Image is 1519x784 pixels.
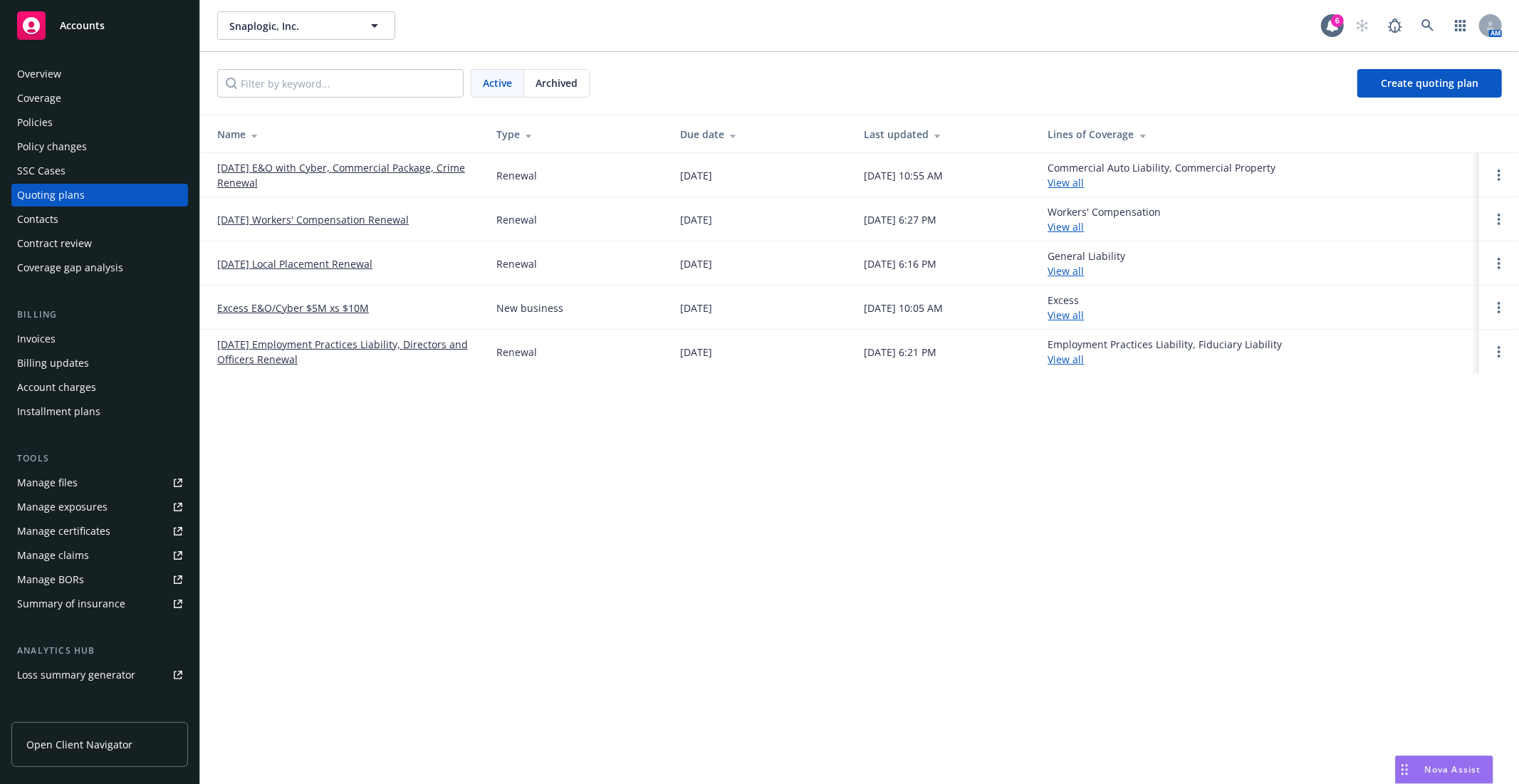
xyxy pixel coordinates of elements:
[217,337,474,367] a: [DATE] Employment Practices Liability, Directors and Officers Renewal
[17,376,96,399] div: Account charges
[1491,167,1508,184] a: Open options
[1425,763,1481,775] span: Nova Assist
[17,111,53,134] div: Policies
[1396,756,1414,783] div: Drag to move
[864,127,1025,142] div: Last updated
[680,212,712,227] div: [DATE]
[17,352,89,375] div: Billing updates
[1048,176,1085,189] a: View all
[1395,756,1493,784] button: Nova Assist
[217,256,372,271] a: [DATE] Local Placement Renewal
[11,328,188,350] a: Invoices
[11,592,188,615] a: Summary of insurance
[11,135,188,158] a: Policy changes
[17,63,61,85] div: Overview
[11,544,188,567] a: Manage claims
[217,127,474,142] div: Name
[11,568,188,591] a: Manage BORs
[17,208,58,231] div: Contacts
[864,256,936,271] div: [DATE] 6:16 PM
[11,451,188,466] div: Tools
[680,300,712,315] div: [DATE]
[17,328,56,350] div: Invoices
[17,471,78,494] div: Manage files
[1048,127,1468,142] div: Lines of Coverage
[1491,299,1508,316] a: Open options
[17,256,123,279] div: Coverage gap analysis
[680,168,712,183] div: [DATE]
[680,345,712,360] div: [DATE]
[11,520,188,543] a: Manage certificates
[11,376,188,399] a: Account charges
[11,232,188,255] a: Contract review
[680,256,712,271] div: [DATE]
[496,256,537,271] div: Renewal
[11,208,188,231] a: Contacts
[1048,204,1162,234] div: Workers' Compensation
[1348,11,1377,40] a: Start snowing
[11,256,188,279] a: Coverage gap analysis
[17,496,108,518] div: Manage exposures
[11,6,188,46] a: Accounts
[11,160,188,182] a: SSC Cases
[1414,11,1442,40] a: Search
[1491,211,1508,228] a: Open options
[11,111,188,134] a: Policies
[11,87,188,110] a: Coverage
[229,19,353,33] span: Snaplogic, Inc.
[11,400,188,423] a: Installment plans
[11,496,188,518] a: Manage exposures
[11,184,188,207] a: Quoting plans
[17,520,110,543] div: Manage certificates
[1048,352,1085,366] a: View all
[17,400,100,423] div: Installment plans
[217,212,409,227] a: [DATE] Workers' Compensation Renewal
[1048,220,1085,234] a: View all
[17,568,84,591] div: Manage BORs
[1048,293,1085,323] div: Excess
[496,168,537,183] div: Renewal
[217,69,464,98] input: Filter by keyword...
[496,127,657,142] div: Type
[1357,69,1502,98] a: Create quoting plan
[496,345,537,360] div: Renewal
[1048,249,1126,278] div: General Liability
[1048,308,1085,322] a: View all
[1491,255,1508,272] a: Open options
[496,300,563,315] div: New business
[17,232,92,255] div: Contract review
[1381,11,1409,40] a: Report a Bug
[1048,337,1283,367] div: Employment Practices Liability, Fiduciary Liability
[11,664,188,686] a: Loss summary generator
[11,471,188,494] a: Manage files
[536,75,578,90] span: Archived
[483,75,512,90] span: Active
[17,160,66,182] div: SSC Cases
[26,737,132,752] span: Open Client Navigator
[11,644,188,658] div: Analytics hub
[1331,14,1344,27] div: 6
[864,212,936,227] div: [DATE] 6:27 PM
[217,160,474,190] a: [DATE] E&O with Cyber, Commercial Package, Crime Renewal
[864,345,936,360] div: [DATE] 6:21 PM
[1048,264,1085,278] a: View all
[11,352,188,375] a: Billing updates
[17,87,61,110] div: Coverage
[11,63,188,85] a: Overview
[1381,76,1478,90] span: Create quoting plan
[217,11,395,40] button: Snaplogic, Inc.
[1491,343,1508,360] a: Open options
[217,300,369,315] a: Excess E&O/Cyber $5M xs $10M
[17,664,135,686] div: Loss summary generator
[864,300,943,315] div: [DATE] 10:05 AM
[864,168,943,183] div: [DATE] 10:55 AM
[17,135,87,158] div: Policy changes
[1048,160,1276,190] div: Commercial Auto Liability, Commercial Property
[60,20,105,31] span: Accounts
[17,184,85,207] div: Quoting plans
[17,592,125,615] div: Summary of insurance
[680,127,841,142] div: Due date
[1446,11,1475,40] a: Switch app
[496,212,537,227] div: Renewal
